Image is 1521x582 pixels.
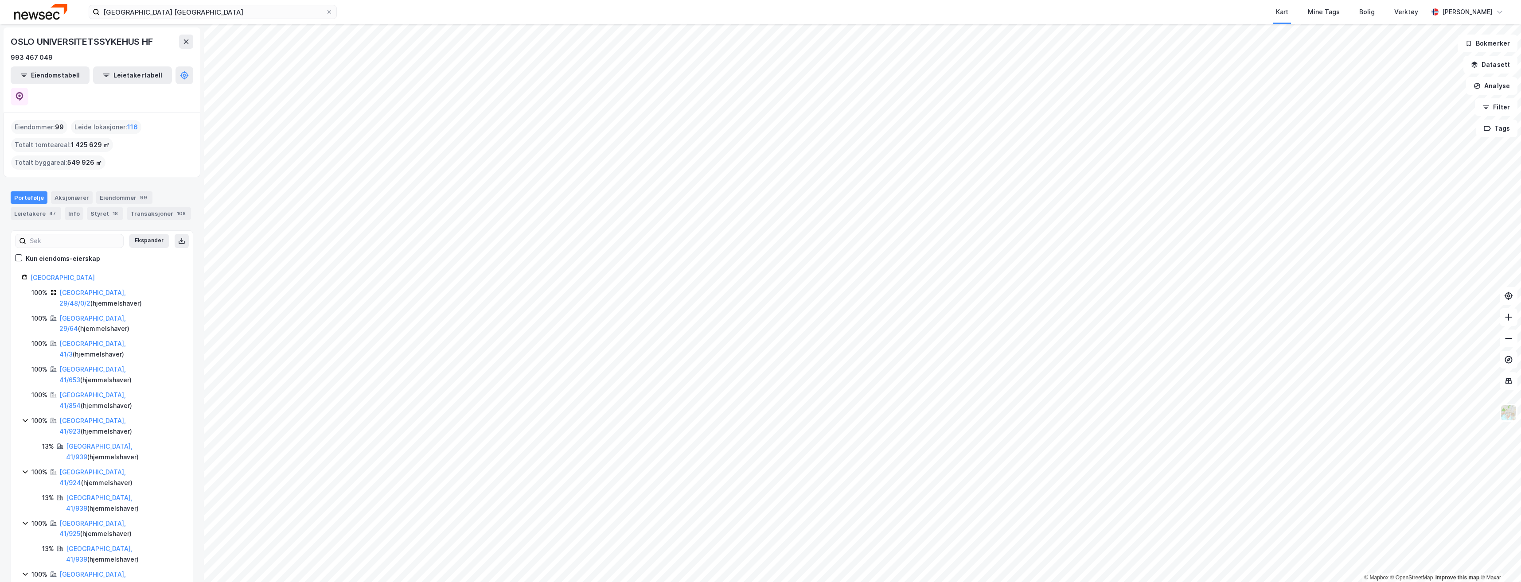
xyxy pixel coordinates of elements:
div: ( hjemmelshaver ) [59,415,182,437]
div: Kart [1276,7,1288,17]
div: 100% [31,518,47,529]
input: Søk [26,234,123,248]
span: 549 926 ㎡ [67,157,102,168]
a: Improve this map [1435,574,1479,581]
a: [GEOGRAPHIC_DATA], 41/924 [59,468,126,486]
div: 100% [31,287,47,298]
div: Leietakere [11,207,61,220]
div: 100% [31,390,47,400]
a: [GEOGRAPHIC_DATA], 41/653 [59,365,126,384]
div: 47 [47,209,58,218]
div: 100% [31,569,47,580]
a: [GEOGRAPHIC_DATA], 41/939 [66,442,133,461]
div: ( hjemmelshaver ) [59,338,182,360]
button: Datasett [1463,56,1517,74]
div: Info [65,207,83,220]
a: [GEOGRAPHIC_DATA] [30,274,95,281]
div: ( hjemmelshaver ) [59,287,182,309]
div: Kontrollprogram for chat [1477,539,1521,582]
div: 99 [138,193,149,202]
img: Z [1500,404,1517,421]
div: 100% [31,467,47,477]
button: Ekspander [129,234,169,248]
button: Eiendomstabell [11,66,90,84]
div: 100% [31,313,47,324]
div: Eiendommer [96,191,152,204]
div: OSLO UNIVERSITETSSYKEHUS HF [11,35,155,49]
div: ( hjemmelshaver ) [59,467,182,488]
button: Leietakertabell [93,66,172,84]
div: Styret [87,207,123,220]
div: ( hjemmelshaver ) [59,364,182,385]
div: ( hjemmelshaver ) [66,493,182,514]
span: 116 [127,122,138,132]
a: [GEOGRAPHIC_DATA], 41/939 [66,494,133,512]
div: [PERSON_NAME] [1442,7,1493,17]
button: Tags [1476,120,1517,137]
a: [GEOGRAPHIC_DATA], 41/939 [66,545,133,563]
div: Transaksjoner [127,207,191,220]
div: 13% [42,543,54,554]
button: Analyse [1466,77,1517,95]
div: Totalt byggareal : [11,155,105,170]
div: 100% [31,415,47,426]
div: Bolig [1359,7,1375,17]
span: 99 [55,122,64,132]
a: [GEOGRAPHIC_DATA], 41/923 [59,417,126,435]
a: OpenStreetMap [1390,574,1433,581]
div: Leide lokasjoner : [71,120,141,134]
div: Verktøy [1394,7,1418,17]
a: [GEOGRAPHIC_DATA], 29/64 [59,314,126,333]
a: Mapbox [1364,574,1388,581]
span: 1 425 629 ㎡ [71,140,109,150]
button: Bokmerker [1458,35,1517,52]
a: [GEOGRAPHIC_DATA], 41/854 [59,391,126,409]
div: Aksjonærer [51,191,93,204]
div: Kun eiendoms-eierskap [26,253,100,264]
div: Eiendommer : [11,120,67,134]
div: ( hjemmelshaver ) [59,313,182,334]
img: newsec-logo.f6e21ccffca1b3a03d2d.png [14,4,67,19]
button: Filter [1475,98,1517,116]
a: [GEOGRAPHIC_DATA], 41/3 [59,340,126,358]
div: 100% [31,364,47,375]
a: [GEOGRAPHIC_DATA], 29/48/0/2 [59,289,126,307]
div: 18 [111,209,120,218]
div: Mine Tags [1308,7,1340,17]
a: [GEOGRAPHIC_DATA], 41/925 [59,520,126,538]
div: 108 [175,209,187,218]
div: Totalt tomteareal : [11,138,113,152]
div: 13% [42,441,54,452]
div: ( hjemmelshaver ) [66,441,182,462]
div: Portefølje [11,191,47,204]
div: 13% [42,493,54,503]
div: ( hjemmelshaver ) [66,543,182,565]
div: 100% [31,338,47,349]
input: Søk på adresse, matrikkel, gårdeiere, leietakere eller personer [100,5,326,19]
div: 993 467 049 [11,52,53,63]
div: ( hjemmelshaver ) [59,518,182,539]
iframe: Chat Widget [1477,539,1521,582]
div: ( hjemmelshaver ) [59,390,182,411]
